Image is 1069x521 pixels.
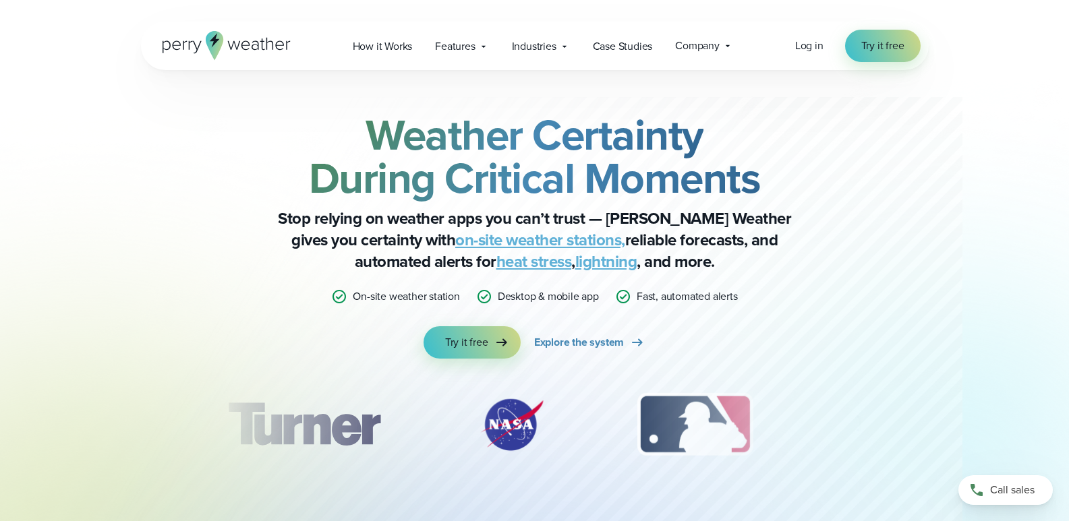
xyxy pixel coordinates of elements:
div: 2 of 12 [465,391,559,458]
p: Desktop & mobile app [498,288,599,305]
span: Log in [795,38,824,53]
a: Try it free [424,326,521,359]
p: On-site weather station [353,288,459,305]
a: Log in [795,38,824,54]
span: How it Works [353,38,413,55]
a: Call sales [958,475,1053,505]
span: Industries [512,38,556,55]
span: Company [675,38,720,54]
span: Explore the system [534,334,624,350]
a: How it Works [341,32,424,60]
div: slideshow [208,391,861,465]
a: Case Studies [581,32,664,60]
span: Call sales [990,482,1035,498]
p: Fast, automated alerts [637,288,738,305]
a: Try it free [845,30,921,62]
a: lightning [575,249,637,274]
span: Try it free [445,334,488,350]
span: Try it free [861,38,904,54]
img: Turner-Construction_1.svg [208,391,399,458]
a: on-site weather stations, [455,228,625,252]
div: 1 of 12 [208,391,399,458]
img: MLB.svg [624,391,766,458]
img: PGA.svg [831,391,939,458]
div: 4 of 12 [831,391,939,458]
strong: Weather Certainty During Critical Moments [309,103,761,210]
span: Features [435,38,475,55]
span: Case Studies [593,38,653,55]
a: Explore the system [534,326,645,359]
a: heat stress [496,249,572,274]
img: NASA.svg [465,391,559,458]
p: Stop relying on weather apps you can’t trust — [PERSON_NAME] Weather gives you certainty with rel... [265,208,805,272]
div: 3 of 12 [624,391,766,458]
